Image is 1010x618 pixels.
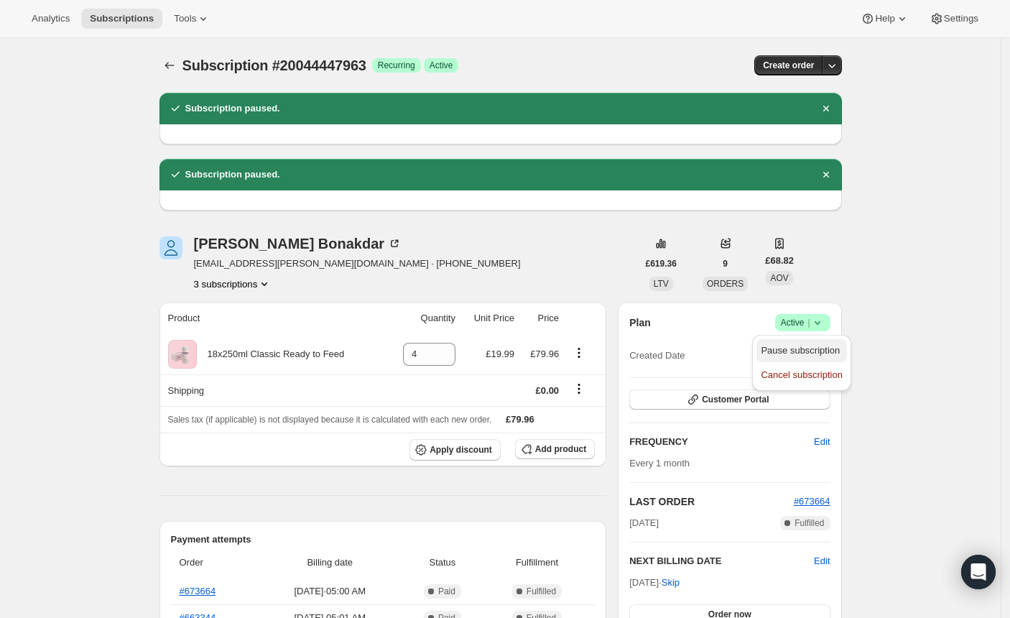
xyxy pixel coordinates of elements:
h2: Subscription paused. [185,101,280,116]
span: Status [406,555,479,570]
th: Product [159,303,387,334]
span: £79.96 [530,349,559,359]
span: | [807,317,810,328]
button: Dismiss notification [816,165,836,185]
button: Settings [921,9,987,29]
img: product img [168,340,197,369]
button: 9 [714,254,736,274]
span: Fulfillment [488,555,586,570]
h2: FREQUENCY [629,435,814,449]
th: Price [519,303,563,334]
span: Create order [763,60,814,71]
button: Product actions [194,277,272,291]
button: Edit [805,430,838,453]
th: Quantity [386,303,460,334]
span: Sara Bonakdar [159,236,182,259]
span: AOV [770,273,788,283]
div: [PERSON_NAME] Bonakdar [194,236,402,251]
th: Unit Price [460,303,519,334]
div: Open Intercom Messenger [961,555,996,589]
th: Shipping [159,374,387,406]
button: Analytics [23,9,78,29]
div: 18x250ml Classic Ready to Feed [197,347,345,361]
span: Every 1 month [629,458,690,469]
button: Add product [515,439,595,459]
button: £619.36 [637,254,685,274]
h2: Subscription paused. [185,167,280,182]
span: £619.36 [646,258,677,269]
button: Subscriptions [159,55,180,75]
h2: LAST ORDER [629,494,794,509]
span: Subscription #20044447963 [182,57,366,73]
span: Pause subscription [761,345,840,356]
button: Customer Portal [629,389,830,410]
span: ORDERS [707,279,743,289]
span: Paid [438,586,455,597]
span: Help [875,13,894,24]
button: Edit [814,554,830,568]
span: [DATE] [629,516,659,530]
button: Create order [754,55,823,75]
span: Fulfilled [794,517,824,529]
span: Cancel subscription [761,369,842,380]
span: Sales tax (if applicable) is not displayed because it is calculated with each new order. [168,415,492,425]
span: [DATE] · [629,577,680,588]
span: [DATE] · 05:00 AM [263,584,398,599]
span: Edit [814,435,830,449]
span: £79.96 [506,414,534,425]
button: Help [852,9,917,29]
span: Subscriptions [90,13,154,24]
span: Analytics [32,13,70,24]
a: #673664 [180,586,216,596]
span: Active [781,315,825,330]
button: Subscriptions [81,9,162,29]
span: Created Date [629,349,685,363]
span: Billing date [263,555,398,570]
button: #673664 [794,494,830,509]
span: £68.82 [765,254,794,268]
span: Add product [535,443,586,455]
button: Apply discount [409,439,501,461]
button: Shipping actions [567,381,590,397]
button: Tools [165,9,219,29]
span: £0.00 [536,385,560,396]
span: 9 [723,258,728,269]
span: Skip [662,576,680,590]
span: Active [430,60,453,71]
span: £19.99 [486,349,514,359]
button: Skip [653,571,688,594]
h2: Plan [629,315,651,330]
span: Recurring [378,60,415,71]
button: Dismiss notification [816,98,836,119]
span: LTV [654,279,669,289]
span: Customer Portal [702,394,769,405]
span: Fulfilled [527,586,556,597]
a: #673664 [794,496,830,507]
button: Cancel subscription [756,364,846,387]
th: Order [171,547,259,578]
span: [EMAIL_ADDRESS][PERSON_NAME][DOMAIN_NAME] · [PHONE_NUMBER] [194,257,521,271]
span: Apply discount [430,444,492,456]
span: Tools [174,13,196,24]
h2: Payment attempts [171,532,596,547]
h2: NEXT BILLING DATE [629,554,814,568]
span: Settings [944,13,978,24]
button: Product actions [567,345,590,361]
button: Pause subscription [756,339,846,362]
